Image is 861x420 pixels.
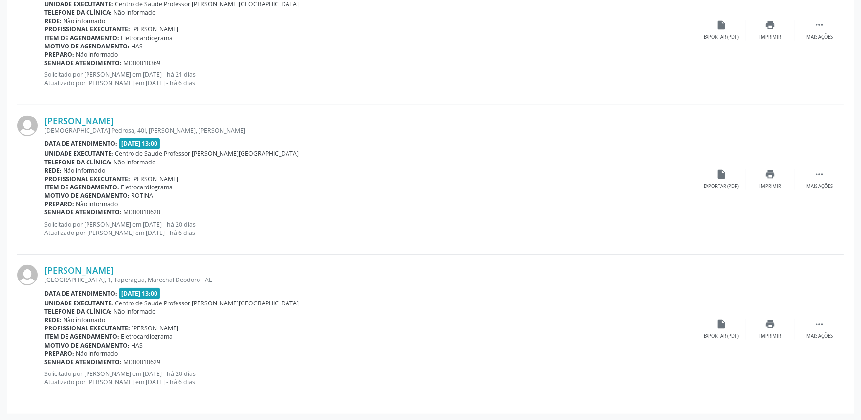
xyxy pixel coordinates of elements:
div: Exportar (PDF) [704,34,739,41]
span: MD00010620 [124,208,161,216]
b: Senha de atendimento: [44,208,122,216]
b: Telefone da clínica: [44,8,112,17]
b: Senha de atendimento: [44,358,122,366]
i:  [814,319,825,329]
span: Não informado [76,50,118,59]
b: Profissional executante: [44,324,130,332]
b: Motivo de agendamento: [44,191,130,200]
b: Rede: [44,316,62,324]
i:  [814,20,825,30]
b: Preparo: [44,200,74,208]
span: Eletrocardiograma [121,183,173,191]
span: [DATE] 13:00 [119,288,160,299]
div: Mais ações [806,183,833,190]
p: Solicitado por [PERSON_NAME] em [DATE] - há 20 dias Atualizado por [PERSON_NAME] em [DATE] - há 6... [44,370,697,386]
span: HAS [132,341,143,350]
b: Senha de atendimento: [44,59,122,67]
i:  [814,169,825,180]
b: Motivo de agendamento: [44,42,130,50]
span: Não informado [64,166,106,175]
span: Não informado [76,200,118,208]
span: [DATE] 13:00 [119,138,160,149]
p: Solicitado por [PERSON_NAME] em [DATE] - há 21 dias Atualizado por [PERSON_NAME] em [DATE] - há 6... [44,70,697,87]
span: Não informado [64,17,106,25]
span: Eletrocardiograma [121,34,173,42]
b: Item de agendamento: [44,34,119,42]
i: insert_drive_file [716,20,727,30]
span: Não informado [114,307,156,316]
i: insert_drive_file [716,169,727,180]
span: [PERSON_NAME] [132,175,179,183]
b: Unidade executante: [44,149,113,158]
b: Telefone da clínica: [44,307,112,316]
i: print [765,169,776,180]
span: MD00010369 [124,59,161,67]
span: Não informado [76,350,118,358]
span: MD00010629 [124,358,161,366]
span: Não informado [114,8,156,17]
span: Não informado [114,158,156,166]
span: HAS [132,42,143,50]
b: Profissional executante: [44,25,130,33]
div: Imprimir [759,34,781,41]
a: [PERSON_NAME] [44,116,114,126]
div: Mais ações [806,333,833,340]
b: Telefone da clínica: [44,158,112,166]
b: Item de agendamento: [44,183,119,191]
div: [GEOGRAPHIC_DATA], 1, Taperagua, Marechal Deodoro - AL [44,276,697,284]
b: Rede: [44,17,62,25]
span: ROTINA [132,191,154,200]
span: [PERSON_NAME] [132,324,179,332]
img: img [17,265,38,285]
div: [DEMOGRAPHIC_DATA] Pedrosa, 40I, [PERSON_NAME], [PERSON_NAME] [44,126,697,135]
span: Não informado [64,316,106,324]
div: Exportar (PDF) [704,333,739,340]
div: Imprimir [759,333,781,340]
i: print [765,319,776,329]
b: Preparo: [44,350,74,358]
p: Solicitado por [PERSON_NAME] em [DATE] - há 20 dias Atualizado por [PERSON_NAME] em [DATE] - há 6... [44,220,697,237]
span: Centro de Saude Professor [PERSON_NAME][GEOGRAPHIC_DATA] [115,299,299,307]
a: [PERSON_NAME] [44,265,114,276]
img: img [17,116,38,136]
span: Centro de Saude Professor [PERSON_NAME][GEOGRAPHIC_DATA] [115,149,299,158]
div: Mais ações [806,34,833,41]
b: Rede: [44,166,62,175]
b: Unidade executante: [44,299,113,307]
span: Eletrocardiograma [121,332,173,341]
b: Preparo: [44,50,74,59]
b: Data de atendimento: [44,140,117,148]
i: print [765,20,776,30]
b: Item de agendamento: [44,332,119,341]
span: [PERSON_NAME] [132,25,179,33]
div: Exportar (PDF) [704,183,739,190]
b: Motivo de agendamento: [44,341,130,350]
b: Data de atendimento: [44,289,117,298]
div: Imprimir [759,183,781,190]
i: insert_drive_file [716,319,727,329]
b: Profissional executante: [44,175,130,183]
